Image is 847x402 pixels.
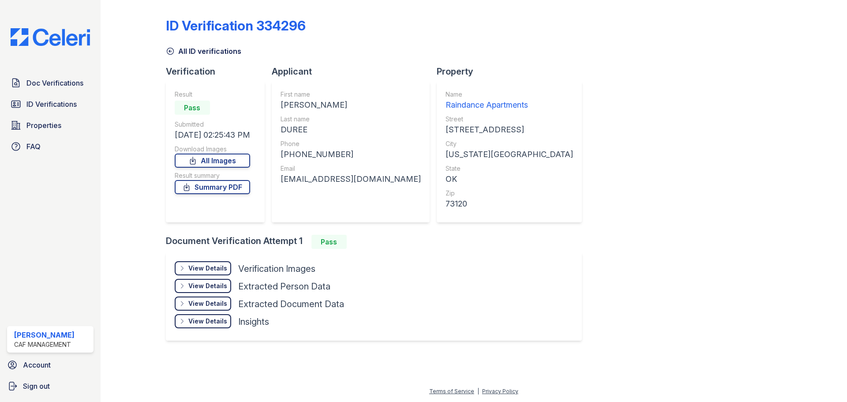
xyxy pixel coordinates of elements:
[446,124,573,136] div: [STREET_ADDRESS]
[26,78,83,88] span: Doc Verifications
[175,101,210,115] div: Pass
[281,148,421,161] div: [PHONE_NUMBER]
[281,173,421,185] div: [EMAIL_ADDRESS][DOMAIN_NAME]
[281,90,421,99] div: First name
[4,377,97,395] a: Sign out
[166,65,272,78] div: Verification
[238,298,344,310] div: Extracted Document Data
[281,124,421,136] div: DUREE
[188,317,227,326] div: View Details
[4,356,97,374] a: Account
[4,28,97,46] img: CE_Logo_Blue-a8612792a0a2168367f1c8372b55b34899dd931a85d93a1a3d3e32e68fde9ad4.png
[188,282,227,290] div: View Details
[7,74,94,92] a: Doc Verifications
[281,99,421,111] div: [PERSON_NAME]
[26,141,41,152] span: FAQ
[23,360,51,370] span: Account
[175,154,250,168] a: All Images
[238,316,269,328] div: Insights
[175,145,250,154] div: Download Images
[14,340,75,349] div: CAF Management
[166,235,589,249] div: Document Verification Attempt 1
[7,95,94,113] a: ID Verifications
[281,115,421,124] div: Last name
[188,264,227,273] div: View Details
[482,388,518,394] a: Privacy Policy
[446,99,573,111] div: Raindance Apartments
[446,198,573,210] div: 73120
[437,65,589,78] div: Property
[188,299,227,308] div: View Details
[446,139,573,148] div: City
[175,120,250,129] div: Submitted
[26,120,61,131] span: Properties
[281,139,421,148] div: Phone
[446,173,573,185] div: OK
[26,99,77,109] span: ID Verifications
[446,164,573,173] div: State
[166,46,241,56] a: All ID verifications
[446,90,573,111] a: Name Raindance Apartments
[238,280,330,293] div: Extracted Person Data
[238,263,315,275] div: Verification Images
[446,90,573,99] div: Name
[281,164,421,173] div: Email
[446,189,573,198] div: Zip
[810,367,838,393] iframe: chat widget
[175,90,250,99] div: Result
[175,171,250,180] div: Result summary
[311,235,347,249] div: Pass
[446,148,573,161] div: [US_STATE][GEOGRAPHIC_DATA]
[429,388,474,394] a: Terms of Service
[272,65,437,78] div: Applicant
[23,381,50,391] span: Sign out
[477,388,479,394] div: |
[166,18,306,34] div: ID Verification 334296
[175,180,250,194] a: Summary PDF
[7,138,94,155] a: FAQ
[446,115,573,124] div: Street
[175,129,250,141] div: [DATE] 02:25:43 PM
[7,116,94,134] a: Properties
[14,330,75,340] div: [PERSON_NAME]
